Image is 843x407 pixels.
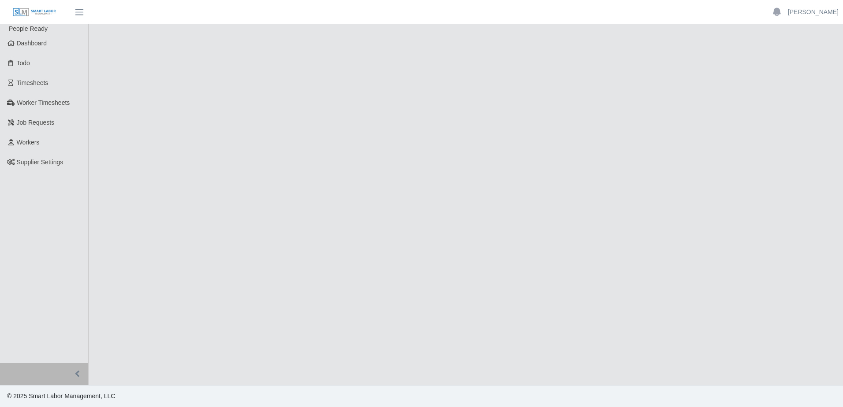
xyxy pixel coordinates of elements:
span: Dashboard [17,40,47,47]
img: SLM Logo [12,7,56,17]
span: Job Requests [17,119,55,126]
span: Todo [17,59,30,67]
a: [PERSON_NAME] [788,7,839,17]
span: People Ready [9,25,48,32]
span: Timesheets [17,79,48,86]
span: Workers [17,139,40,146]
span: Worker Timesheets [17,99,70,106]
span: Supplier Settings [17,159,63,166]
span: © 2025 Smart Labor Management, LLC [7,392,115,400]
